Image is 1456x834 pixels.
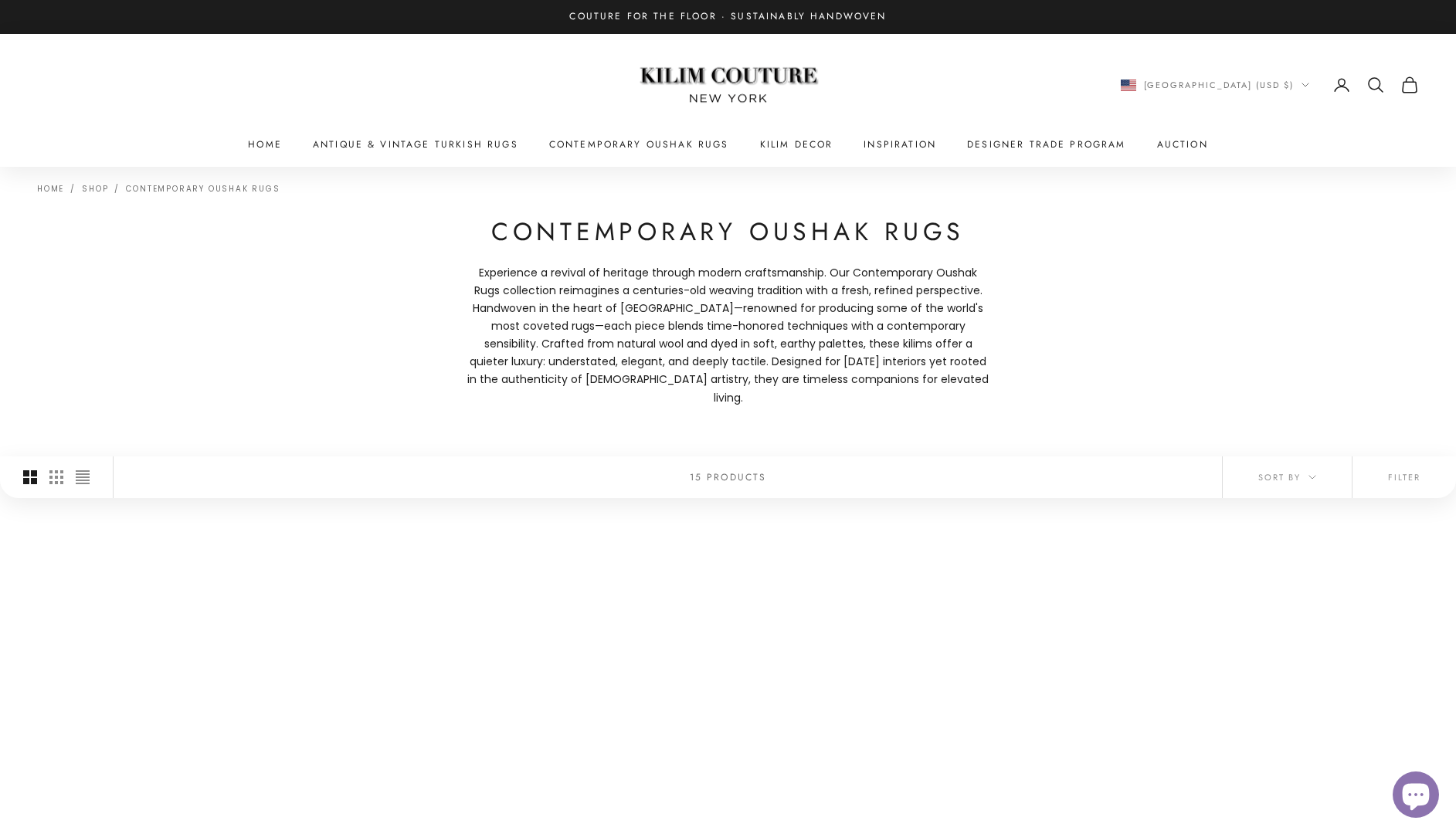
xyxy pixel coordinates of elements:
nav: Breadcrumb [37,182,280,193]
a: Contemporary Oushak Rugs [126,183,280,195]
img: Logo of Kilim Couture New York [632,49,825,122]
p: 15 products [690,469,767,484]
a: Shop [82,183,108,195]
button: Filter [1352,456,1456,498]
a: Contemporary Oushak Rugs [549,137,729,152]
nav: Secondary navigation [1121,76,1420,94]
a: Home [37,183,64,195]
span: [GEOGRAPHIC_DATA] (USD $) [1144,78,1295,92]
button: Switch to larger product images [23,456,37,498]
button: Switch to compact product images [76,456,90,498]
inbox-online-store-chat: Shopify online store chat [1388,771,1444,822]
a: Antique & Vintage Turkish Rugs [313,137,518,152]
p: Experience a revival of heritage through modern craftsmanship. Our Contemporary Oushak Rugs colle... [466,264,991,407]
a: Auction [1157,137,1208,152]
button: Sort by [1223,456,1352,498]
a: Inspiration [864,137,936,152]
nav: Primary navigation [37,137,1419,152]
a: Home [248,137,282,152]
summary: Kilim Decor [760,137,833,152]
a: Designer Trade Program [967,137,1126,152]
h1: Contemporary Oushak Rugs [466,216,991,249]
p: Couture for the Floor · Sustainably Handwoven [569,9,886,25]
button: Switch to smaller product images [49,456,63,498]
span: Sort by [1258,470,1316,484]
button: Change country or currency [1121,78,1310,92]
img: United States [1121,80,1136,91]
